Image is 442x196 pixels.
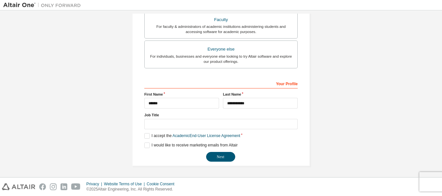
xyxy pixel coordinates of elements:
[206,152,235,162] button: Next
[144,78,298,88] div: Your Profile
[2,183,35,190] img: altair_logo.svg
[149,24,293,34] div: For faculty & administrators of academic institutions administering students and accessing softwa...
[172,133,240,138] a: Academic End-User License Agreement
[147,181,178,187] div: Cookie Consent
[149,54,293,64] div: For individuals, businesses and everyone else looking to try Altair software and explore our prod...
[3,2,84,8] img: Altair One
[149,45,293,54] div: Everyone else
[144,112,298,118] label: Job Title
[61,183,67,190] img: linkedin.svg
[104,181,147,187] div: Website Terms of Use
[39,183,46,190] img: facebook.svg
[71,183,81,190] img: youtube.svg
[149,15,293,24] div: Faculty
[223,92,298,97] label: Last Name
[144,92,219,97] label: First Name
[144,143,238,148] label: I would like to receive marketing emails from Altair
[86,187,178,192] p: © 2025 Altair Engineering, Inc. All Rights Reserved.
[144,133,240,139] label: I accept the
[50,183,57,190] img: instagram.svg
[86,181,104,187] div: Privacy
